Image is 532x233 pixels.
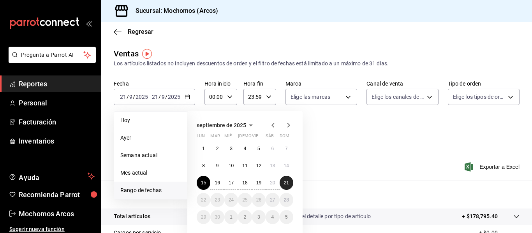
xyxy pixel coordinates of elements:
button: 4 de septiembre de 2025 [238,142,252,156]
abbr: domingo [280,133,289,142]
button: 3 de septiembre de 2025 [224,142,238,156]
span: / [127,94,129,100]
button: 7 de septiembre de 2025 [280,142,293,156]
input: -- [151,94,159,100]
abbr: 5 de septiembre de 2025 [257,146,260,151]
abbr: 30 de septiembre de 2025 [215,214,220,220]
label: Fecha [114,81,195,86]
span: / [159,94,161,100]
label: Hora inicio [204,81,237,86]
span: Ayer [120,134,181,142]
abbr: 11 de septiembre de 2025 [242,163,247,168]
abbr: 2 de octubre de 2025 [244,214,247,220]
abbr: 5 de octubre de 2025 [285,214,288,220]
abbr: 1 de septiembre de 2025 [202,146,205,151]
button: 23 de septiembre de 2025 [210,193,224,207]
button: open_drawer_menu [86,20,92,26]
span: Elige las marcas [291,93,330,101]
span: Mochomos Arcos [19,208,95,219]
button: 11 de septiembre de 2025 [238,159,252,173]
button: 16 de septiembre de 2025 [210,176,224,190]
abbr: 29 de septiembre de 2025 [201,214,206,220]
span: Ayuda [19,172,85,181]
abbr: 13 de septiembre de 2025 [270,163,275,168]
label: Tipo de orden [448,81,520,86]
button: 17 de septiembre de 2025 [224,176,238,190]
button: 29 de septiembre de 2025 [197,210,210,224]
abbr: 24 de septiembre de 2025 [229,197,234,203]
button: 20 de septiembre de 2025 [266,176,279,190]
button: 1 de septiembre de 2025 [197,142,210,156]
abbr: 23 de septiembre de 2025 [215,197,220,203]
abbr: 6 de septiembre de 2025 [271,146,274,151]
abbr: 3 de octubre de 2025 [257,214,260,220]
div: Los artículos listados no incluyen descuentos de orden y el filtro de fechas está limitado a un m... [114,60,520,68]
h3: Sucursal: Mochomos (Arcos) [129,6,218,16]
button: 24 de septiembre de 2025 [224,193,238,207]
abbr: 9 de septiembre de 2025 [216,163,219,168]
button: 14 de septiembre de 2025 [280,159,293,173]
button: 19 de septiembre de 2025 [252,176,266,190]
input: -- [161,94,165,100]
button: 2 de septiembre de 2025 [210,142,224,156]
abbr: jueves [238,133,284,142]
abbr: 2 de septiembre de 2025 [216,146,219,151]
span: Inventarios [19,136,95,146]
abbr: 14 de septiembre de 2025 [284,163,289,168]
button: 28 de septiembre de 2025 [280,193,293,207]
input: ---- [135,94,148,100]
button: 15 de septiembre de 2025 [197,176,210,190]
button: 4 de octubre de 2025 [266,210,279,224]
span: Elige los tipos de orden [453,93,505,101]
button: 5 de septiembre de 2025 [252,142,266,156]
span: Semana actual [120,151,181,159]
abbr: 4 de septiembre de 2025 [244,146,247,151]
abbr: 28 de septiembre de 2025 [284,197,289,203]
button: Regresar [114,28,153,35]
span: Reportes [19,79,95,89]
abbr: 21 de septiembre de 2025 [284,180,289,186]
abbr: viernes [252,133,258,142]
abbr: 22 de septiembre de 2025 [201,197,206,203]
input: -- [120,94,127,100]
abbr: 8 de septiembre de 2025 [202,163,205,168]
abbr: martes [210,133,220,142]
abbr: 26 de septiembre de 2025 [256,197,261,203]
button: 2 de octubre de 2025 [238,210,252,224]
label: Hora fin [243,81,276,86]
abbr: 7 de septiembre de 2025 [285,146,288,151]
span: / [165,94,167,100]
button: Exportar a Excel [466,162,520,172]
span: Rango de fechas [120,186,181,194]
abbr: 12 de septiembre de 2025 [256,163,261,168]
button: 21 de septiembre de 2025 [280,176,293,190]
label: Canal de venta [366,81,438,86]
button: Pregunta a Parrot AI [9,47,96,63]
span: Elige los canales de venta [372,93,424,101]
p: + $178,795.40 [462,212,498,221]
abbr: miércoles [224,133,232,142]
span: Facturación [19,117,95,127]
button: 3 de octubre de 2025 [252,210,266,224]
button: 9 de septiembre de 2025 [210,159,224,173]
button: 6 de septiembre de 2025 [266,142,279,156]
button: septiembre de 2025 [197,121,255,130]
button: 13 de septiembre de 2025 [266,159,279,173]
button: 30 de septiembre de 2025 [210,210,224,224]
button: 1 de octubre de 2025 [224,210,238,224]
abbr: 16 de septiembre de 2025 [215,180,220,186]
span: Hoy [120,116,181,124]
button: 12 de septiembre de 2025 [252,159,266,173]
span: septiembre de 2025 [197,122,246,128]
abbr: 4 de octubre de 2025 [271,214,274,220]
p: Total artículos [114,212,150,221]
span: Regresar [128,28,153,35]
input: -- [129,94,133,100]
button: 10 de septiembre de 2025 [224,159,238,173]
abbr: 1 de octubre de 2025 [230,214,233,220]
button: 5 de octubre de 2025 [280,210,293,224]
span: Personal [19,98,95,108]
span: Recomienda Parrot [19,189,95,200]
input: ---- [167,94,181,100]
